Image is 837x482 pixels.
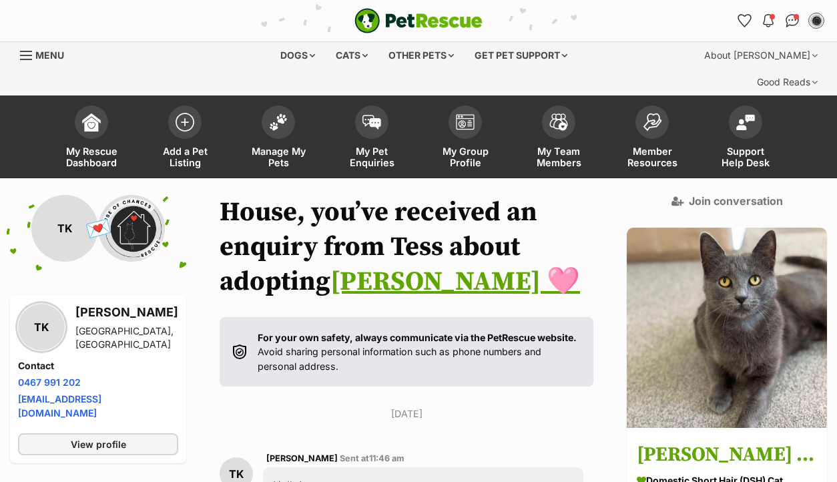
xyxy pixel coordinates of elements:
[248,146,308,168] span: Manage My Pets
[18,359,178,373] h4: Contact
[637,440,817,470] h3: [PERSON_NAME] 🩷
[627,228,827,428] img: Sarabi 🩷
[35,49,64,61] span: Menu
[465,42,577,69] div: Get pet support
[31,195,98,262] div: TK
[220,407,593,421] p: [DATE]
[155,146,215,168] span: Add a Pet Listing
[98,195,165,262] img: House of Chances profile pic
[61,146,121,168] span: My Rescue Dashboard
[529,146,589,168] span: My Team Members
[763,14,774,27] img: notifications-46538b983faf8c2785f20acdc204bb7945ddae34d4c08c2a6579f10ce5e182be.svg
[748,69,827,95] div: Good Reads
[266,453,338,463] span: [PERSON_NAME]
[18,433,178,455] a: View profile
[71,437,126,451] span: View profile
[362,115,381,130] img: pet-enquiries-icon-7e3ad2cf08bfb03b45e93fb7055b45f3efa6380592205ae92323e6603595dc1f.svg
[622,146,682,168] span: Member Resources
[435,146,495,168] span: My Group Profile
[82,113,101,132] img: dashboard-icon-eb2f2d2d3e046f16d808141f083e7271f6b2e854fb5c12c21221c1fb7104beca.svg
[786,14,800,27] img: chat-41dd97257d64d25036548639549fe6c8038ab92f7586957e7f3b1b290dea8141.svg
[326,42,377,69] div: Cats
[758,10,779,31] button: Notifications
[549,113,568,131] img: team-members-icon-5396bd8760b3fe7c0b43da4ab00e1e3bb1a5d9ba89233759b79545d2d3fc5d0d.svg
[232,99,325,178] a: Manage My Pets
[379,42,463,69] div: Other pets
[18,393,101,419] a: [EMAIL_ADDRESS][DOMAIN_NAME]
[369,453,404,463] span: 11:46 am
[456,114,475,130] img: group-profile-icon-3fa3cf56718a62981997c0bc7e787c4b2cf8bcc04b72c1350f741eb67cf2f40e.svg
[671,195,783,207] a: Join conversation
[699,99,792,178] a: Support Help Desk
[258,330,580,373] p: Avoid sharing personal information such as phone numbers and personal address.
[325,99,418,178] a: My Pet Enquiries
[271,42,324,69] div: Dogs
[340,453,404,463] span: Sent at
[810,14,823,27] img: Lauren O'Grady profile pic
[220,195,593,299] h1: House, you’ve received an enquiry from Tess about adopting
[695,42,827,69] div: About [PERSON_NAME]
[716,146,776,168] span: Support Help Desk
[258,332,577,343] strong: For your own safety, always communicate via the PetRescue website.
[354,8,483,33] a: PetRescue
[605,99,699,178] a: Member Resources
[45,99,138,178] a: My Rescue Dashboard
[418,99,512,178] a: My Group Profile
[75,324,178,351] div: [GEOGRAPHIC_DATA], [GEOGRAPHIC_DATA]
[18,377,81,388] a: 0467 991 202
[269,113,288,131] img: manage-my-pets-icon-02211641906a0b7f246fdf0571729dbe1e7629f14944591b6c1af311fb30b64b.svg
[75,303,178,322] h3: [PERSON_NAME]
[83,214,113,243] span: 💌
[330,265,580,298] a: [PERSON_NAME] 🩷
[342,146,402,168] span: My Pet Enquiries
[354,8,483,33] img: logo-e224e6f780fb5917bec1dbf3a21bbac754714ae5b6737aabdf751b685950b380.svg
[20,42,73,66] a: Menu
[643,113,661,131] img: member-resources-icon-8e73f808a243e03378d46382f2149f9095a855e16c252ad45f914b54edf8863c.svg
[18,304,65,350] div: TK
[138,99,232,178] a: Add a Pet Listing
[736,114,755,130] img: help-desk-icon-fdf02630f3aa405de69fd3d07c3f3aa587a6932b1a1747fa1d2bba05be0121f9.svg
[782,10,803,31] a: Conversations
[512,99,605,178] a: My Team Members
[734,10,827,31] ul: Account quick links
[176,113,194,132] img: add-pet-listing-icon-0afa8454b4691262ce3f59096e99ab1cd57d4a30225e0717b998d2c9b9846f56.svg
[806,10,827,31] button: My account
[734,10,755,31] a: Favourites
